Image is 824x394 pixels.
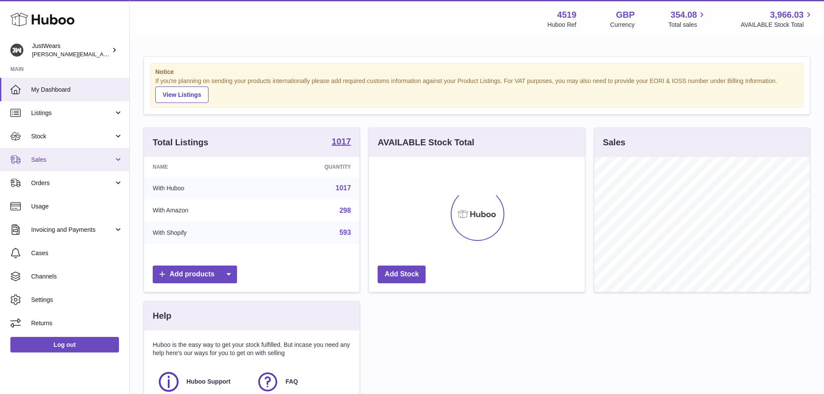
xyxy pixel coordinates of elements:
div: Huboo Ref [548,21,577,29]
span: Listings [31,109,114,117]
p: Huboo is the easy way to get your stock fulfilled. But incase you need any help here's our ways f... [153,341,351,357]
span: Huboo Support [186,378,231,386]
h3: Total Listings [153,137,208,148]
strong: 4519 [557,9,577,21]
td: With Amazon [144,199,262,222]
span: Stock [31,132,114,141]
strong: GBP [616,9,635,21]
td: With Shopify [144,221,262,244]
a: Log out [10,337,119,352]
th: Quantity [262,157,360,177]
strong: 1017 [332,137,351,146]
th: Name [144,157,262,177]
span: Usage [31,202,123,211]
div: Currency [610,21,635,29]
a: 1017 [332,137,351,147]
span: AVAILABLE Stock Total [741,21,814,29]
span: Cases [31,249,123,257]
span: 354.08 [670,9,697,21]
div: If you're planning on sending your products internationally please add required customs informati... [155,77,798,103]
a: 593 [340,229,351,236]
a: 3,966.03 AVAILABLE Stock Total [741,9,814,29]
span: Channels [31,272,123,281]
span: Returns [31,319,123,327]
img: josh@just-wears.com [10,44,23,57]
a: 354.08 Total sales [668,9,707,29]
span: 3,966.03 [770,9,804,21]
a: Add Stock [378,266,426,283]
a: 298 [340,207,351,214]
a: FAQ [256,370,346,394]
span: Settings [31,296,123,304]
a: 1017 [336,184,351,192]
a: Huboo Support [157,370,247,394]
span: My Dashboard [31,86,123,94]
span: [PERSON_NAME][EMAIL_ADDRESS][DOMAIN_NAME] [32,51,173,58]
div: JustWears [32,42,110,58]
h3: AVAILABLE Stock Total [378,137,474,148]
span: Sales [31,156,114,164]
td: With Huboo [144,177,262,199]
a: View Listings [155,86,208,103]
strong: Notice [155,68,798,76]
span: Orders [31,179,114,187]
span: FAQ [285,378,298,386]
h3: Help [153,310,171,322]
a: Add products [153,266,237,283]
h3: Sales [603,137,625,148]
span: Invoicing and Payments [31,226,114,234]
span: Total sales [668,21,707,29]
